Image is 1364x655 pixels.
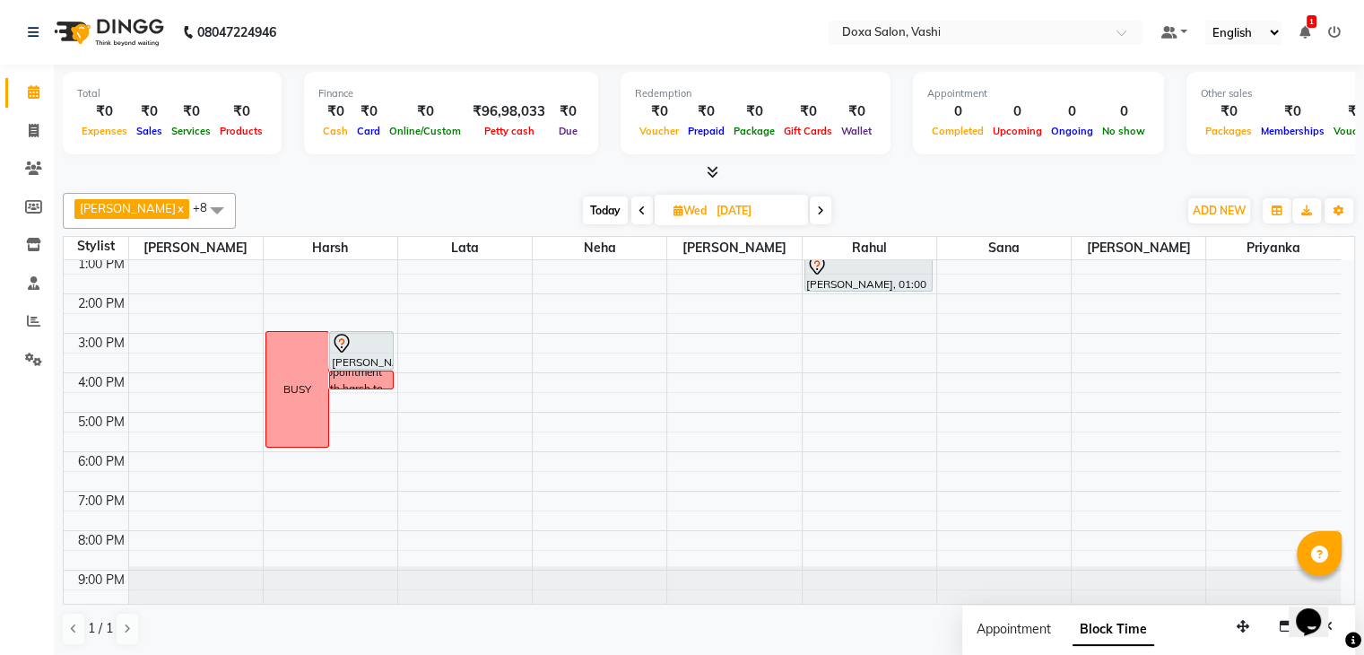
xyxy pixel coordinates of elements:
[77,125,132,137] span: Expenses
[1299,24,1310,40] a: 1
[465,101,552,122] div: ₹96,98,033
[1289,583,1346,637] iframe: chat widget
[318,332,405,428] div: [PERSON_NAME] Called on [DATE] Appointment with harsh to confirm, for her, Son & Daughter
[74,492,128,511] div: 7:00 PM
[554,125,582,137] span: Due
[1256,101,1329,122] div: ₹0
[352,125,385,137] span: Card
[927,125,988,137] span: Completed
[74,452,128,471] div: 6:00 PM
[318,125,352,137] span: Cash
[77,101,132,122] div: ₹0
[1098,101,1150,122] div: 0
[533,237,666,259] span: Neha
[1098,125,1150,137] span: No show
[74,531,128,550] div: 8:00 PM
[837,125,876,137] span: Wallet
[283,381,311,397] div: BUSY
[927,101,988,122] div: 0
[552,101,584,122] div: ₹0
[667,237,801,259] span: [PERSON_NAME]
[77,86,267,101] div: Total
[729,125,779,137] span: Package
[988,101,1047,122] div: 0
[318,101,352,122] div: ₹0
[74,373,128,392] div: 4:00 PM
[805,254,933,291] div: [PERSON_NAME], 01:00 PM-02:00 PM, Hair Cut - Advance Stylist ([DEMOGRAPHIC_DATA])
[837,101,876,122] div: ₹0
[1307,15,1316,28] span: 1
[385,101,465,122] div: ₹0
[1073,614,1154,646] span: Block Time
[88,619,113,638] span: 1 / 1
[1256,125,1329,137] span: Memberships
[711,197,801,224] input: 2025-09-03
[264,237,397,259] span: Harsh
[132,125,167,137] span: Sales
[197,7,276,57] b: 08047224946
[977,621,1051,637] span: Appointment
[1206,237,1341,259] span: Priyanka
[64,237,128,256] div: Stylist
[129,237,263,259] span: [PERSON_NAME]
[74,255,128,274] div: 1:00 PM
[683,101,729,122] div: ₹0
[167,125,215,137] span: Services
[1201,125,1256,137] span: Packages
[132,101,167,122] div: ₹0
[74,294,128,313] div: 2:00 PM
[635,101,683,122] div: ₹0
[937,237,1071,259] span: Sana
[74,413,128,432] div: 5:00 PM
[74,334,128,353] div: 3:00 PM
[1047,101,1098,122] div: 0
[927,86,1150,101] div: Appointment
[779,125,837,137] span: Gift Cards
[1188,198,1250,223] button: ADD NEW
[74,571,128,589] div: 9:00 PM
[215,101,267,122] div: ₹0
[480,125,539,137] span: Petty cash
[46,7,169,57] img: logo
[635,86,876,101] div: Redemption
[167,101,215,122] div: ₹0
[803,237,936,259] span: Rahul
[352,101,385,122] div: ₹0
[80,201,176,215] span: [PERSON_NAME]
[583,196,628,224] span: Today
[318,86,584,101] div: Finance
[385,125,465,137] span: Online/Custom
[729,101,779,122] div: ₹0
[1072,237,1205,259] span: [PERSON_NAME]
[669,204,711,217] span: Wed
[635,125,683,137] span: Voucher
[779,101,837,122] div: ₹0
[193,200,221,214] span: +8
[398,237,532,259] span: Lata
[215,125,267,137] span: Products
[330,332,393,369] div: [PERSON_NAME] , 03:00 PM-04:00 PM, Hair Cut - Salon Director ([DEMOGRAPHIC_DATA])
[176,201,184,215] a: x
[1201,101,1256,122] div: ₹0
[683,125,729,137] span: Prepaid
[988,125,1047,137] span: Upcoming
[1193,204,1246,217] span: ADD NEW
[1047,125,1098,137] span: Ongoing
